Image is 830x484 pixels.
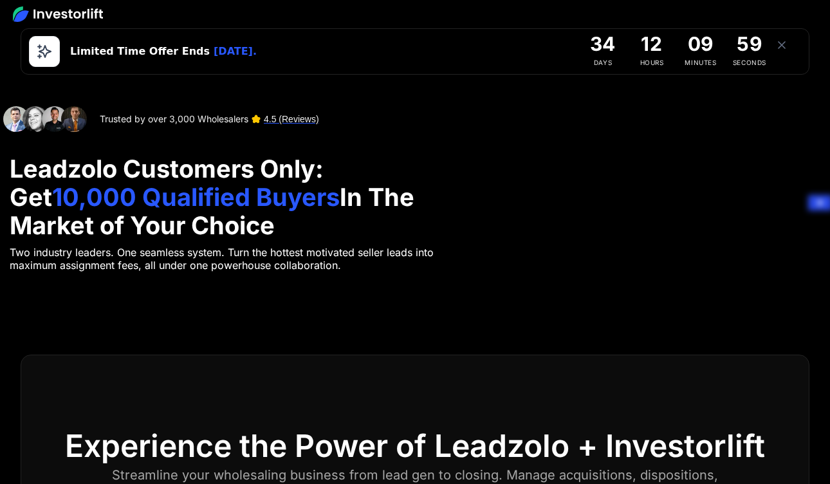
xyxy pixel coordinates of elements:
strong: [DATE]. [214,45,257,57]
div: Experience the Power of Leadzolo + Investorlift [65,427,765,465]
div: Limited Time Offer Ends [70,44,210,59]
div: Days [582,56,623,69]
div: Hours [631,56,672,69]
img: Star image [252,115,261,124]
h1: Leadzolo Customers Only: Get In The Market of Your Choice [10,154,456,239]
span: 10,000 Qualified Buyers [52,182,340,212]
div: Seconds [729,56,770,69]
div: Minutes [680,56,721,69]
div: 09 [680,34,721,53]
p: Two industry leaders. One seamless system. Turn the hottest motivated seller leads into maximum a... [10,246,456,272]
div: 34 [582,34,623,53]
div: 12 [631,34,672,53]
div: Trusted by over 3,000 Wholesalers [100,113,248,126]
a: 4.5 (Reviews) [264,113,319,126]
div: 59 [729,34,770,53]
